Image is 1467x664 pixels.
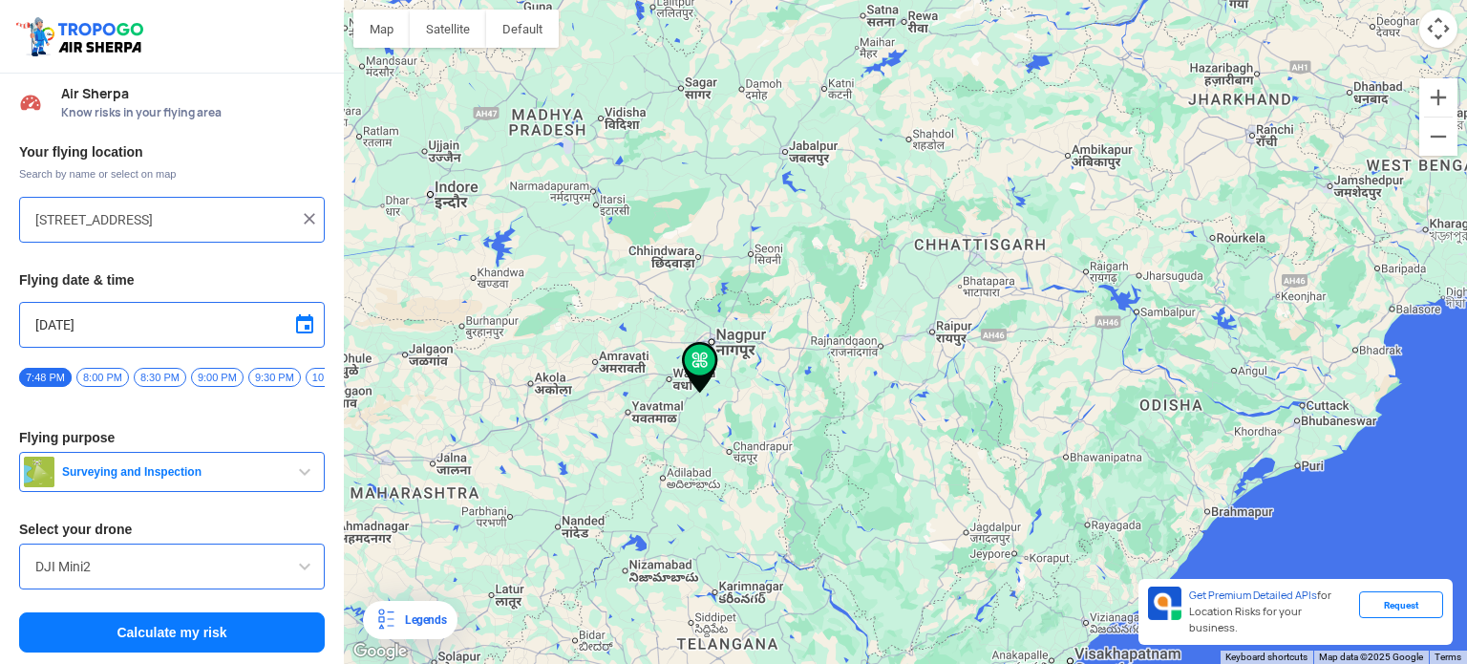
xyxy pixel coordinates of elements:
[397,609,446,632] div: Legends
[19,273,325,287] h3: Flying date & time
[349,639,412,664] a: Open this area in Google Maps (opens a new window)
[248,368,301,387] span: 9:30 PM
[35,208,294,231] input: Search your flying location
[134,368,186,387] span: 8:30 PM
[35,313,308,336] input: Select Date
[19,368,72,387] span: 7:48 PM
[191,368,244,387] span: 9:00 PM
[374,609,397,632] img: Legends
[61,105,325,120] span: Know risks in your flying area
[410,10,486,48] button: Show satellite imagery
[14,14,150,58] img: ic_tgdronemaps.svg
[76,368,129,387] span: 8:00 PM
[1359,591,1443,618] div: Request
[24,457,54,487] img: survey.png
[1148,587,1181,620] img: Premium APIs
[1225,651,1308,664] button: Keyboard shortcuts
[54,464,293,480] span: Surveying and Inspection
[19,145,325,159] h3: Your flying location
[349,639,412,664] img: Google
[61,86,325,101] span: Air Sherpa
[1435,652,1461,662] a: Terms
[19,91,42,114] img: Risk Scores
[1419,78,1457,117] button: Zoom in
[1419,10,1457,48] button: Map camera controls
[1419,118,1457,156] button: Zoom out
[35,555,308,578] input: Search by name or Brand
[1189,589,1317,602] span: Get Premium Detailed APIs
[19,431,325,444] h3: Flying purpose
[1319,652,1423,662] span: Map data ©2025 Google
[19,612,325,653] button: Calculate my risk
[353,10,410,48] button: Show street map
[19,452,325,492] button: Surveying and Inspection
[300,209,319,228] img: ic_close.png
[306,368,364,387] span: 10:00 PM
[19,166,325,182] span: Search by name or select on map
[1181,587,1359,637] div: for Location Risks for your business.
[19,523,325,536] h3: Select your drone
